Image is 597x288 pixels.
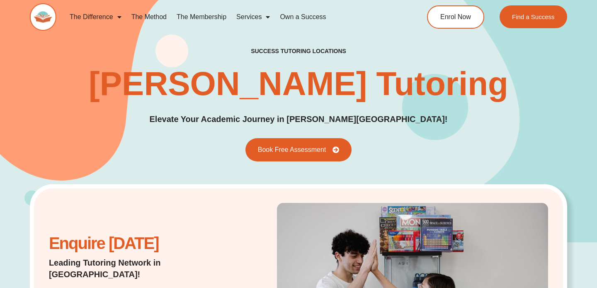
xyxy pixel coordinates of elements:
[427,5,484,29] a: Enrol Now
[258,146,326,153] span: Book Free Assessment
[251,47,346,55] h2: success tutoring locations
[231,7,275,27] a: Services
[440,14,471,20] span: Enrol Now
[126,7,172,27] a: The Method
[65,7,396,27] nav: Menu
[512,14,555,20] span: Find a Success
[149,113,447,126] p: Elevate Your Academic Journey in [PERSON_NAME][GEOGRAPHIC_DATA]!
[172,7,231,27] a: The Membership
[65,7,126,27] a: The Difference
[49,257,227,280] p: Leading Tutoring Network in [GEOGRAPHIC_DATA]!
[500,5,567,28] a: Find a Success
[49,238,227,249] h2: Enquire [DATE]
[89,67,508,100] h1: [PERSON_NAME] Tutoring
[275,7,331,27] a: Own a Success
[245,138,352,161] a: Book Free Assessment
